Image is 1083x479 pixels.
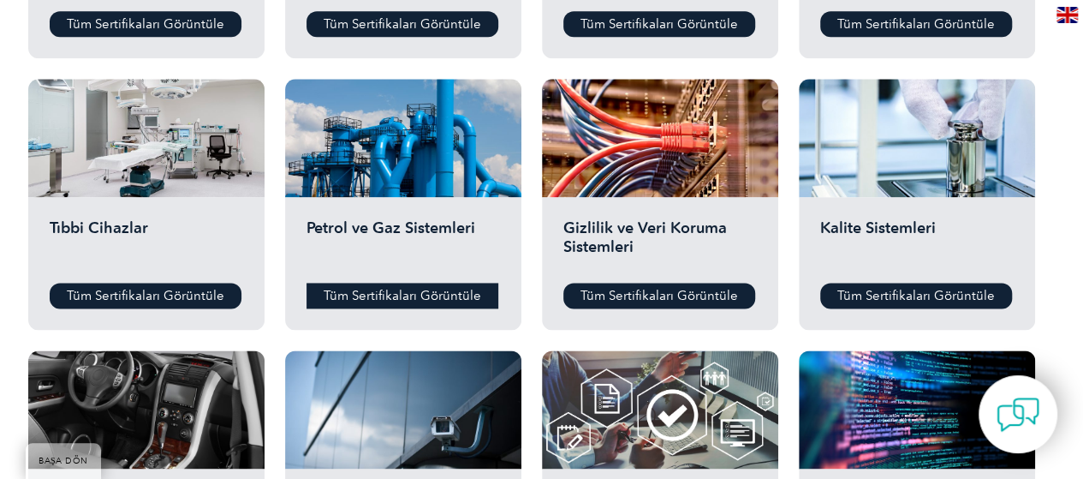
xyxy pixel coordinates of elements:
[50,11,241,37] a: Tüm Sertifikaları Görüntüle
[580,288,738,303] font: Tüm Sertifikaları Görüntüle
[580,16,738,32] font: Tüm Sertifikaları Görüntüle
[67,16,224,32] font: Tüm Sertifikaları Görüntüle
[306,11,498,37] a: Tüm Sertifikaları Görüntüle
[563,11,755,37] a: Tüm Sertifikaları Görüntüle
[39,456,88,466] font: BAŞA DÖN
[837,16,995,32] font: Tüm Sertifikaları Görüntüle
[563,283,755,308] a: Tüm Sertifikaları Görüntüle
[997,393,1039,436] img: contact-chat.png
[820,283,1012,308] a: Tüm Sertifikaları Görüntüle
[50,283,241,308] a: Tüm Sertifikaları Görüntüle
[306,283,498,308] a: Tüm Sertifikaları Görüntüle
[324,288,481,303] font: Tüm Sertifikaları Görüntüle
[306,219,475,237] font: Petrol ve Gaz Sistemleri
[563,219,727,256] font: Gizlilik ve Veri Koruma Sistemleri
[324,16,481,32] font: Tüm Sertifikaları Görüntüle
[1056,7,1078,23] img: en
[26,443,101,479] a: BAŞA DÖN
[820,11,1012,37] a: Tüm Sertifikaları Görüntüle
[837,288,995,303] font: Tüm Sertifikaları Görüntüle
[67,288,224,303] font: Tüm Sertifikaları Görüntüle
[820,219,936,237] font: Kalite Sistemleri
[50,219,148,237] font: Tıbbi Cihazlar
